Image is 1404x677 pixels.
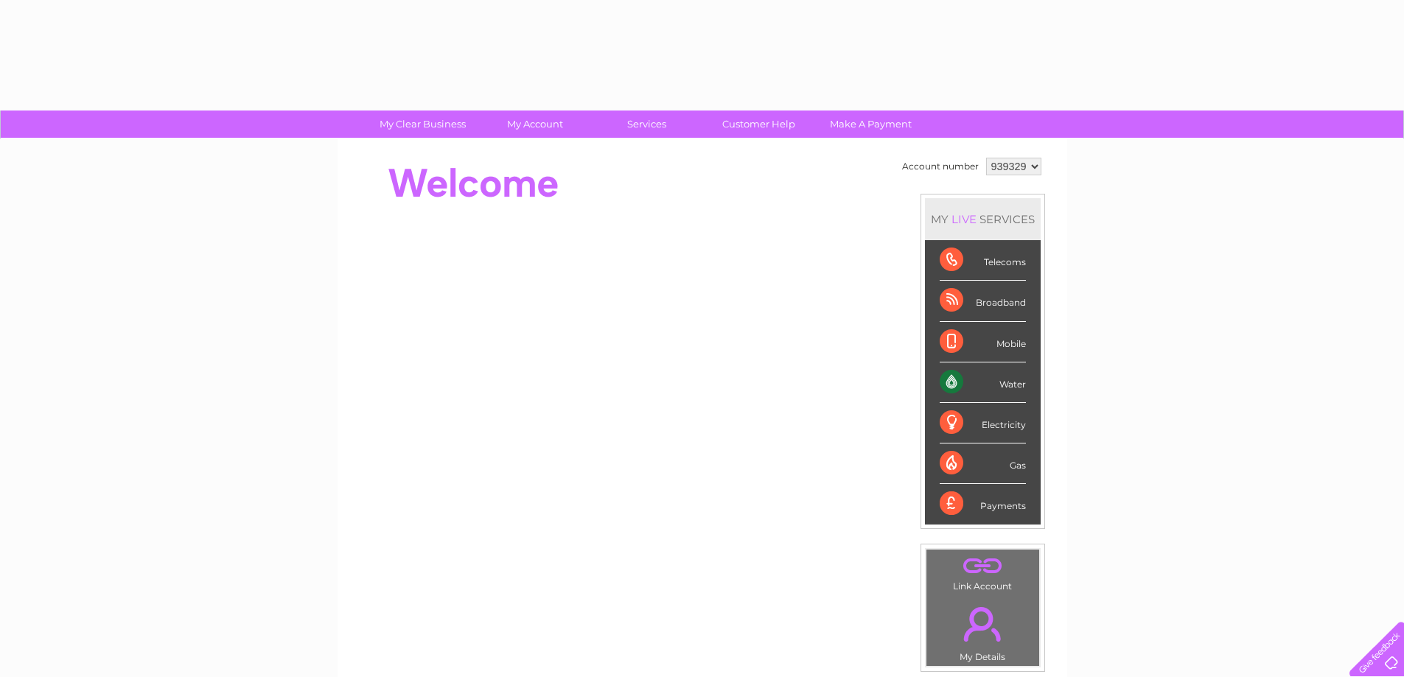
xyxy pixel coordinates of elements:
[925,198,1041,240] div: MY SERVICES
[810,111,932,138] a: Make A Payment
[940,362,1026,403] div: Water
[474,111,596,138] a: My Account
[898,154,982,179] td: Account number
[926,549,1040,595] td: Link Account
[698,111,820,138] a: Customer Help
[949,212,979,226] div: LIVE
[930,553,1035,579] a: .
[926,594,1040,667] td: My Details
[940,322,1026,362] div: Mobile
[940,281,1026,321] div: Broadband
[586,111,708,138] a: Services
[940,443,1026,484] div: Gas
[940,403,1026,443] div: Electricity
[940,240,1026,281] div: Telecoms
[940,484,1026,524] div: Payments
[362,111,483,138] a: My Clear Business
[930,598,1035,650] a: .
